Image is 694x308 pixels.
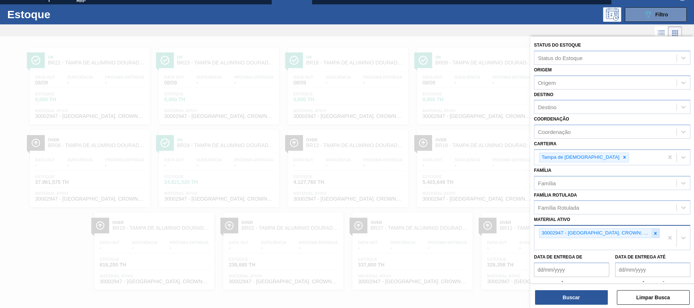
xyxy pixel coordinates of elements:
div: Destino [538,104,557,110]
input: dd/mm/yyyy [615,262,690,277]
label: Data suficiência até [615,281,665,287]
div: Coordenação [538,129,571,135]
label: Destino [534,92,553,97]
div: Pogramando: nenhum usuário selecionado [603,7,621,22]
label: Data de Entrega de [534,254,582,260]
div: 30002947 - [GEOGRAPHIC_DATA]. CROWN; DOURADA; ISE [539,229,651,238]
h1: Estoque [7,10,116,19]
div: Origem [538,79,556,86]
label: Status do Estoque [534,43,581,48]
label: Data de Entrega até [615,254,666,260]
label: Família [534,168,551,173]
div: Família Rotulada [538,205,579,211]
label: Carteira [534,141,557,146]
label: Data suficiência de [534,281,582,287]
div: Status do Estoque [538,55,583,61]
div: Família [538,180,556,186]
label: Coordenação [534,117,569,122]
div: Visão em Cards [668,26,682,40]
div: Visão em Lista [655,26,668,40]
label: Material ativo [534,217,570,222]
label: Origem [534,67,552,72]
div: Tampa de [DEMOGRAPHIC_DATA] [539,153,621,162]
button: Filtro [625,7,687,22]
label: Família Rotulada [534,193,577,198]
input: dd/mm/yyyy [534,262,609,277]
span: Filtro [655,12,668,17]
